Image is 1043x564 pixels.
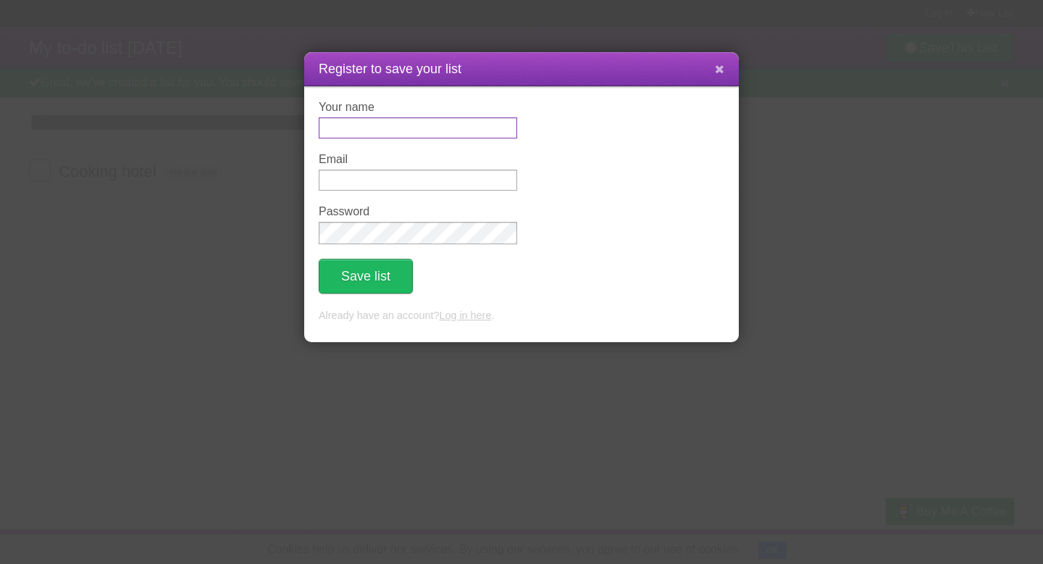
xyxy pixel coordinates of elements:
label: Email [319,153,517,166]
p: Already have an account? . [319,308,724,324]
button: Save list [319,259,413,294]
label: Your name [319,101,517,114]
a: Log in here [439,310,491,321]
h1: Register to save your list [319,59,724,79]
label: Password [319,205,517,218]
